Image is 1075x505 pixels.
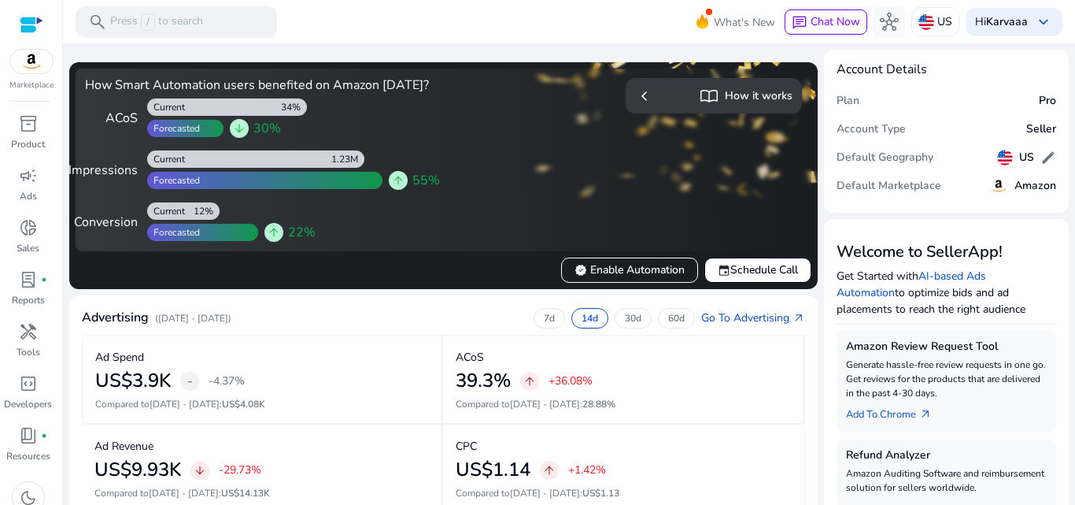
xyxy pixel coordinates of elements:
[19,218,38,237] span: donut_small
[792,15,807,31] span: chat
[785,9,867,35] button: chatChat Now
[846,340,1047,354] h5: Amazon Review Request Tool
[568,465,606,476] p: +1.42%
[456,397,789,411] p: Compared to :
[4,397,52,411] p: Developers
[147,101,185,113] div: Current
[147,205,185,217] div: Current
[221,487,270,499] span: US$14.13K
[331,153,364,165] div: 1.23M
[17,345,40,359] p: Tools
[837,151,933,165] h5: Default Geography
[837,123,906,136] h5: Account Type
[281,101,307,113] div: 34%
[19,270,38,289] span: lab_profile
[20,189,37,203] p: Ads
[17,241,39,255] p: Sales
[233,122,246,135] span: arrow_downward
[918,14,934,30] img: us.svg
[147,226,200,239] div: Forecasted
[989,176,1008,195] img: amazon.svg
[456,459,530,481] h2: US$1.14
[725,90,792,103] h5: How it works
[19,374,38,393] span: code_blocks
[19,114,38,133] span: inventory_2
[1034,13,1053,32] span: keyboard_arrow_down
[704,258,811,283] button: eventSchedule Call
[194,205,220,217] div: 12%
[582,398,615,410] span: 28.88%
[456,369,511,392] h2: 39.3%
[19,322,38,341] span: handyman
[85,109,138,128] div: ACoS
[94,486,428,500] p: Compared to :
[95,369,171,392] h2: US$3.9K
[222,398,265,410] span: US$4.08K
[919,408,932,421] span: arrow_outward
[19,166,38,185] span: campaign
[523,375,536,388] span: arrow_upward
[701,310,805,326] a: Go To Advertisingarrow_outward
[1039,95,1056,108] h5: Pro
[846,466,1047,495] p: Amazon Auditing Software and reimbursement solution for sellers worldwide.
[155,311,231,325] p: ([DATE] - [DATE])
[219,465,261,476] p: -29.73%
[625,312,641,325] p: 30d
[11,137,45,151] p: Product
[975,17,1028,28] p: Hi
[110,13,203,31] p: Press to search
[88,13,107,32] span: search
[880,13,899,32] span: hub
[82,310,149,325] h4: Advertising
[9,80,54,91] p: Marketplace
[874,6,905,38] button: hub
[150,398,220,410] span: [DATE] - [DATE]
[41,433,47,439] span: fiber_manual_record
[837,180,941,193] h5: Default Marketplace
[94,438,153,455] p: Ad Revenue
[510,398,580,410] span: [DATE] - [DATE]
[149,487,219,499] span: [DATE] - [DATE]
[456,486,791,500] p: Compared to :
[544,312,555,325] p: 7d
[1026,123,1056,136] h5: Seller
[253,119,281,138] span: 30%
[846,400,944,422] a: Add To Chrome
[846,449,1047,462] h5: Refund Analyzer
[187,372,193,391] span: -
[141,13,155,31] span: /
[718,264,730,277] span: event
[714,9,775,36] span: What's New
[837,95,859,108] h5: Plan
[41,277,47,283] span: fiber_manual_record
[668,312,685,325] p: 60d
[718,262,798,278] span: Schedule Call
[194,464,206,477] span: arrow_downward
[837,269,986,300] a: AI-based Ads Automation
[94,459,181,481] h2: US$9.93K
[700,87,719,106] span: import_contacts
[549,376,593,387] p: +36.08%
[412,171,440,190] span: 55%
[837,62,1057,77] h4: Account Details
[95,349,144,366] p: Ad Spend
[837,243,1057,262] h3: Welcome to SellerApp!
[392,174,405,187] span: arrow_upward
[456,438,477,455] p: CPC
[288,223,316,242] span: 22%
[12,293,45,307] p: Reports
[85,78,437,93] h4: How Smart Automation users benefited on Amazon [DATE]?
[635,87,654,106] span: chevron_left
[19,426,38,445] span: book_4
[937,8,952,35] p: US
[85,213,138,232] div: Conversion
[543,464,556,477] span: arrow_upward
[574,262,685,278] span: Enable Automation
[811,14,860,29] span: Chat Now
[582,487,619,499] span: US$1.13
[1019,151,1034,165] h5: US
[147,153,185,165] div: Current
[510,487,580,499] span: [DATE] - [DATE]
[986,14,1028,29] b: Karvaaa
[268,226,280,239] span: arrow_upward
